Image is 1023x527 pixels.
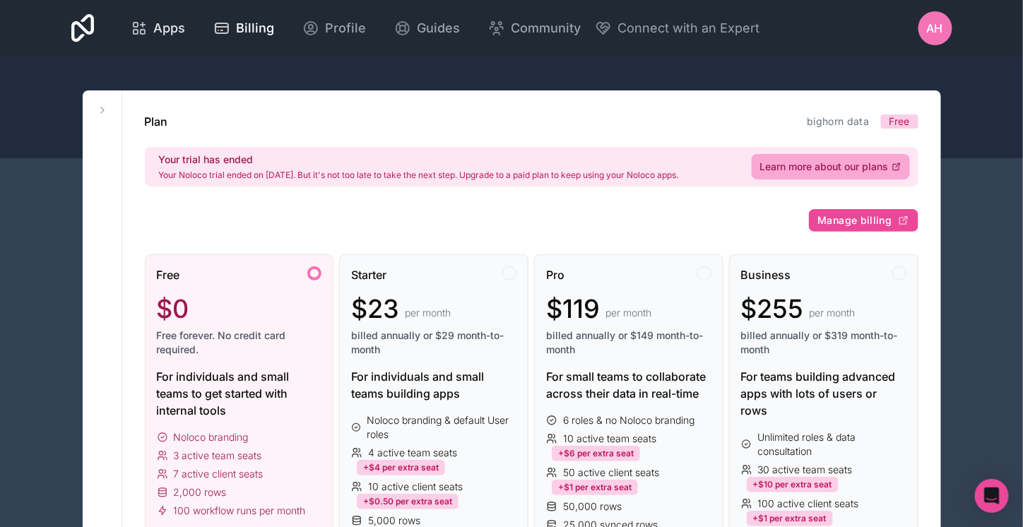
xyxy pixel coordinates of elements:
[367,413,516,442] span: Noloco branding & default User roles
[563,499,622,514] span: 50,000 rows
[563,466,659,480] span: 50 active client seats
[417,18,460,38] span: Guides
[145,113,168,130] h1: Plan
[119,13,196,44] a: Apps
[174,467,264,481] span: 7 active client seats
[351,295,399,323] span: $23
[889,114,910,129] span: Free
[174,430,249,444] span: Noloco branding
[741,368,906,419] div: For teams building advanced apps with lots of users or rows
[546,368,711,402] div: For small teams to collaborate across their data in real-time
[236,18,274,38] span: Billing
[174,485,227,499] span: 2,000 rows
[552,446,640,461] div: +$6 per extra seat
[563,413,694,427] span: 6 roles & no Noloco branding
[368,480,463,494] span: 10 active client seats
[975,479,1009,513] div: Open Intercom Messenger
[927,20,943,37] span: AH
[157,368,322,419] div: For individuals and small teams to get started with internal tools
[818,214,892,227] span: Manage billing
[741,295,804,323] span: $255
[291,13,377,44] a: Profile
[477,13,592,44] a: Community
[747,511,833,526] div: +$1 per extra seat
[357,460,445,475] div: +$4 per extra seat
[351,266,386,283] span: Starter
[202,13,285,44] a: Billing
[741,266,791,283] span: Business
[546,266,564,283] span: Pro
[752,154,910,179] a: Learn more about our plans
[174,504,306,518] span: 100 workflow runs per month
[563,432,656,446] span: 10 active team seats
[383,13,471,44] a: Guides
[747,477,839,492] div: +$10 per extra seat
[617,18,759,38] span: Connect with an Expert
[351,328,516,357] span: billed annually or $29 month-to-month
[157,266,180,283] span: Free
[807,115,869,127] a: bighorn data
[511,18,581,38] span: Community
[153,18,185,38] span: Apps
[552,480,638,495] div: +$1 per extra seat
[159,170,679,181] p: Your Noloco trial ended on [DATE]. But it's not too late to take the next step. Upgrade to a paid...
[760,160,889,174] span: Learn more about our plans
[357,494,459,509] div: +$0.50 per extra seat
[810,306,856,320] span: per month
[595,18,759,38] button: Connect with an Expert
[809,209,918,232] button: Manage billing
[174,449,262,463] span: 3 active team seats
[351,368,516,402] div: For individuals and small teams building apps
[757,430,906,458] span: Unlimited roles & data consultation
[741,328,906,357] span: billed annually or $319 month-to-month
[405,306,451,320] span: per month
[546,295,600,323] span: $119
[758,497,859,511] span: 100 active client seats
[157,295,189,323] span: $0
[159,153,679,167] h2: Your trial has ended
[546,328,711,357] span: billed annually or $149 month-to-month
[368,446,457,460] span: 4 active team seats
[758,463,853,477] span: 30 active team seats
[157,328,322,357] span: Free forever. No credit card required.
[605,306,651,320] span: per month
[325,18,366,38] span: Profile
